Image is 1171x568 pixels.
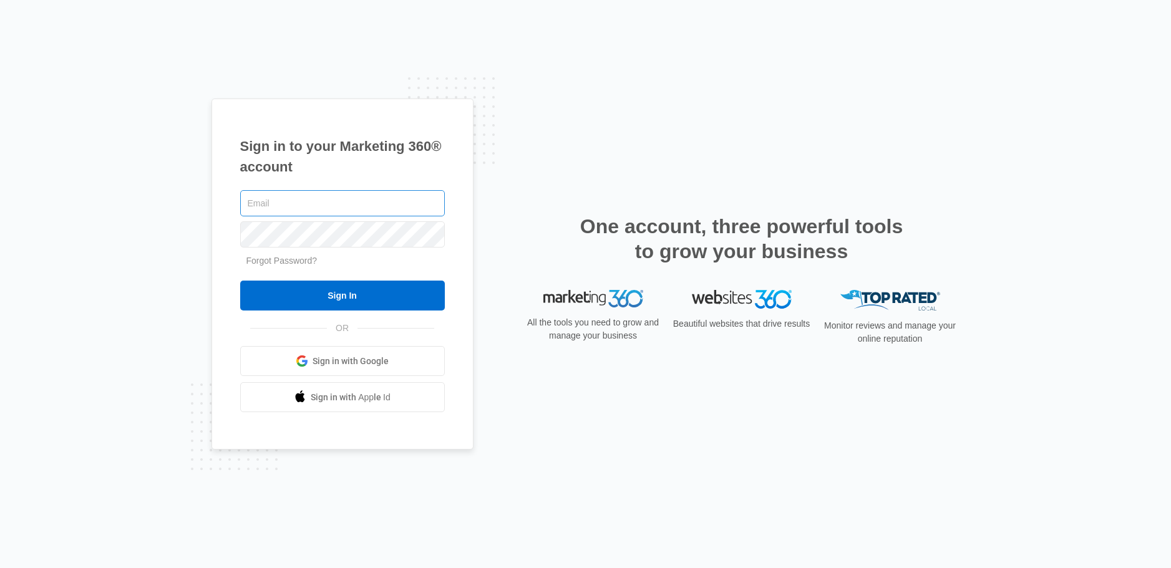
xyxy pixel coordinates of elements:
img: Top Rated Local [840,290,940,310]
a: Sign in with Google [240,346,445,376]
p: Beautiful websites that drive results [672,317,812,330]
input: Email [240,190,445,216]
a: Sign in with Apple Id [240,382,445,412]
input: Sign In [240,281,445,310]
span: Sign in with Apple Id [311,391,391,404]
span: Sign in with Google [313,355,389,368]
p: Monitor reviews and manage your online reputation [820,319,960,345]
a: Forgot Password? [246,256,318,266]
h2: One account, three powerful tools to grow your business [576,214,907,264]
h1: Sign in to your Marketing 360® account [240,136,445,177]
img: Marketing 360 [543,290,643,307]
img: Websites 360 [692,290,792,308]
p: All the tools you need to grow and manage your business [523,316,663,342]
span: OR [327,322,357,335]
